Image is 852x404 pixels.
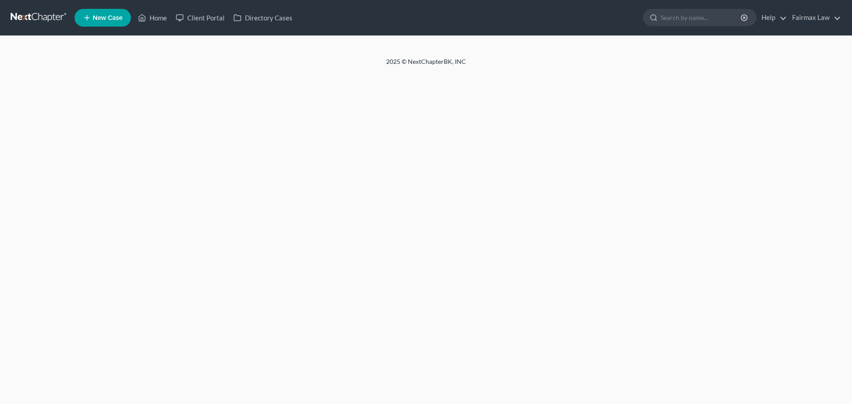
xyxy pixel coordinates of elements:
[229,10,297,26] a: Directory Cases
[171,10,229,26] a: Client Portal
[134,10,171,26] a: Home
[757,10,787,26] a: Help
[661,9,742,26] input: Search by name...
[93,15,122,21] span: New Case
[788,10,841,26] a: Fairmax Law
[173,57,679,73] div: 2025 © NextChapterBK, INC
